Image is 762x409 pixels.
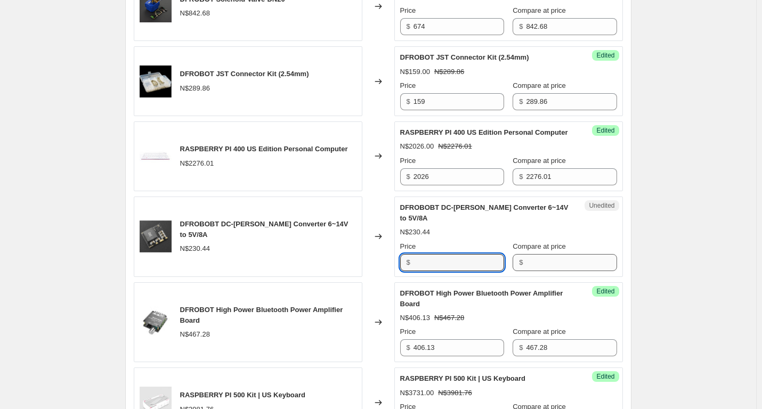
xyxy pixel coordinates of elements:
[400,374,526,382] span: RASPBERRY PI 500 Kit | US Keyboard
[519,258,523,266] span: $
[140,220,172,252] img: DCDCBuckConverter_80x.png
[400,128,568,136] span: RASPBERRY PI 400 US Edition Personal Computer
[180,83,210,94] div: N$289.86
[596,51,614,60] span: Edited
[596,372,614,381] span: Edited
[180,329,210,340] div: N$467.28
[407,258,410,266] span: $
[513,242,566,250] span: Compare at price
[180,145,348,153] span: RASPBERRY PI 400 US Edition Personal Computer
[438,388,472,398] strike: N$3981.76
[519,173,523,181] span: $
[180,70,309,78] span: DFROBOT JST Connector Kit (2.54mm)
[400,227,430,238] div: N$230.44
[180,220,348,239] span: DFROBOBT DC-[PERSON_NAME] Converter 6~14V to 5V/8A
[519,97,523,105] span: $
[400,388,434,398] div: N$3731.00
[438,141,472,152] strike: N$2276.01
[180,243,210,254] div: N$230.44
[400,242,416,250] span: Price
[180,158,214,169] div: N$2276.01
[400,67,430,77] div: N$159.00
[407,22,410,30] span: $
[400,289,563,308] span: DFROBOT High Power Bluetooth Power Amplifier Board
[596,126,614,135] span: Edited
[589,201,614,210] span: Unedited
[400,81,416,89] span: Price
[140,140,172,172] img: RaspberryPi400USEditionPersonalComputer_80x.webp
[407,343,410,351] span: $
[519,22,523,30] span: $
[180,8,210,19] div: N$842.68
[407,173,410,181] span: $
[513,157,566,165] span: Compare at price
[140,306,172,338] img: DFR0777_Main_01_80x.jpg
[513,6,566,14] span: Compare at price
[513,328,566,336] span: Compare at price
[400,141,434,152] div: N$2026.00
[434,67,464,77] strike: N$289.86
[400,313,430,323] div: N$406.13
[140,66,172,97] img: JSTConnectorKit02_80x.jpg
[434,313,464,323] strike: N$467.28
[400,6,416,14] span: Price
[180,306,343,324] span: DFROBOT High Power Bluetooth Power Amplifier Board
[180,391,306,399] span: RASPBERRY PI 500 Kit | US Keyboard
[519,343,523,351] span: $
[400,203,569,222] span: DFROBOBT DC-[PERSON_NAME] Converter 6~14V to 5V/8A
[407,97,410,105] span: $
[513,81,566,89] span: Compare at price
[400,157,416,165] span: Price
[596,287,614,296] span: Edited
[400,53,529,61] span: DFROBOT JST Connector Kit (2.54mm)
[400,328,416,336] span: Price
